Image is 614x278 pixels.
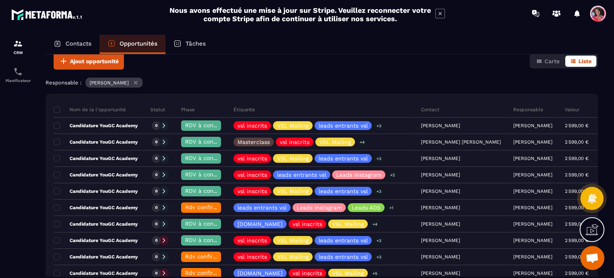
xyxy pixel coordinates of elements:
[233,106,255,113] p: Étiquette
[277,254,309,260] p: VSL Mailing
[513,188,552,194] p: [PERSON_NAME]
[277,156,309,161] p: VSL Mailing
[319,139,351,145] p: VSL Mailing
[46,35,100,54] a: Contacts
[565,188,588,194] p: 2 599,00 €
[185,40,206,47] p: Tâches
[374,154,384,163] p: +3
[370,220,380,228] p: +4
[421,106,439,113] p: Contact
[46,80,82,86] p: Responsable :
[513,172,552,178] p: [PERSON_NAME]
[155,139,157,145] p: 0
[357,138,367,146] p: +4
[54,237,138,244] p: Candidature YouGC Academy
[336,172,381,178] p: Leads Instagram
[293,221,322,227] p: vsl inscrits
[185,122,237,128] span: RDV à confimer ❓
[54,106,126,113] p: Nom de la l'opportunité
[374,187,384,196] p: +3
[185,188,237,194] span: RDV à confimer ❓
[185,138,237,145] span: RDV à confimer ❓
[54,53,124,70] button: Ajout opportunité
[565,254,588,260] p: 2 599,00 €
[11,7,83,22] img: logo
[237,254,267,260] p: vsl inscrits
[565,156,588,161] p: 2 599,00 €
[2,61,34,89] a: schedulerschedulerPlanificateur
[277,188,309,194] p: VSL Mailing
[513,238,552,243] p: [PERSON_NAME]
[155,123,157,128] p: 0
[513,106,543,113] p: Responsable
[332,270,364,276] p: VSL Mailing
[387,204,396,212] p: +1
[370,269,380,278] p: +5
[100,35,165,54] a: Opportunités
[293,270,322,276] p: vsl inscrits
[120,40,157,47] p: Opportunités
[54,172,138,178] p: Candidature YouGC Academy
[280,139,309,145] p: vsl inscrits
[513,205,552,210] p: [PERSON_NAME]
[565,205,588,210] p: 2 599,00 €
[565,56,596,67] button: Liste
[185,270,230,276] span: Rdv confirmé ✅
[155,221,157,227] p: 0
[169,6,431,23] h2: Nous avons effectué une mise à jour sur Stripe. Veuillez reconnecter votre compte Stripe afin de ...
[54,139,138,145] p: Candidature YouGC Academy
[332,221,364,227] p: VSL Mailing
[150,106,165,113] p: Statut
[387,171,398,179] p: +2
[2,33,34,61] a: formationformationCRM
[2,50,34,55] p: CRM
[513,270,552,276] p: [PERSON_NAME]
[155,270,157,276] p: 0
[513,123,552,128] p: [PERSON_NAME]
[237,172,267,178] p: vsl inscrits
[54,204,138,211] p: Candidature YouGC Academy
[54,155,138,162] p: Candidature YouGC Academy
[374,253,384,261] p: +3
[374,122,384,130] p: +3
[13,67,23,76] img: scheduler
[237,221,283,227] p: [DOMAIN_NAME]
[374,236,384,245] p: +3
[544,58,560,64] span: Carte
[90,80,129,86] p: [PERSON_NAME]
[513,221,552,227] p: [PERSON_NAME]
[54,188,138,194] p: Candidature YouGC Academy
[319,188,368,194] p: leads entrants vsl
[565,238,588,243] p: 2 599,00 €
[155,238,157,243] p: 0
[155,254,157,260] p: 0
[237,139,270,145] p: Masterclass
[565,106,580,113] p: Valeur
[277,172,326,178] p: leads entrants vsl
[185,204,230,210] span: Rdv confirmé ✅
[237,188,267,194] p: vsl inscrits
[70,57,119,65] span: Ajout opportunité
[319,156,368,161] p: leads entrants vsl
[237,123,267,128] p: vsl inscrits
[181,106,195,113] p: Phase
[13,39,23,48] img: formation
[54,221,138,227] p: Candidature YouGC Academy
[565,270,588,276] p: 2 599,00 €
[185,155,237,161] span: RDV à confimer ❓
[565,172,588,178] p: 2 599,00 €
[580,246,604,270] div: Ouvrir le chat
[319,123,368,128] p: leads entrants vsl
[185,171,237,178] span: RDV à confimer ❓
[565,221,588,227] p: 2 599,00 €
[297,205,342,210] p: Leads Instagram
[237,238,267,243] p: vsl inscrits
[54,254,138,260] p: Candidature YouGC Academy
[531,56,564,67] button: Carte
[155,156,157,161] p: 0
[237,270,283,276] p: [DOMAIN_NAME]
[513,254,552,260] p: [PERSON_NAME]
[155,172,157,178] p: 0
[2,78,34,83] p: Planificateur
[185,253,230,260] span: Rdv confirmé ✅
